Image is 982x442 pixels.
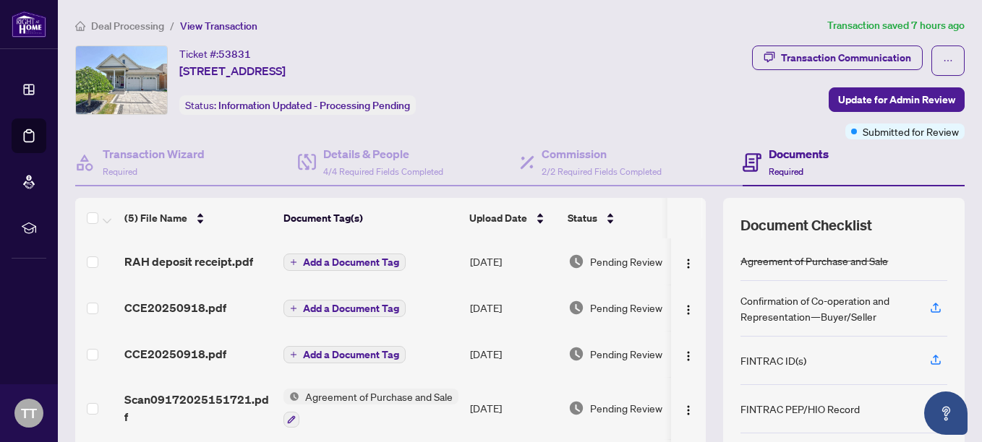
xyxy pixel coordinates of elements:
h4: Commission [542,145,662,162]
button: Logo [677,250,700,273]
button: Status IconAgreement of Purchase and Sale [283,389,458,428]
span: Information Updated - Processing Pending [218,99,410,112]
h4: Details & People [323,145,443,162]
span: Add a Document Tag [303,350,399,360]
div: Confirmation of Co-operation and Representation—Buyer/Seller [740,292,913,324]
div: Status: [179,95,416,115]
img: Status Icon [283,389,299,404]
button: Transaction Communication [752,45,923,70]
span: TT [21,403,37,423]
div: Transaction Communication [781,46,911,69]
span: Upload Date [469,210,527,226]
td: [DATE] [464,285,563,331]
span: ellipsis [943,56,953,66]
span: Document Checklist [740,215,872,235]
h4: Documents [769,145,829,162]
span: plus [290,259,297,266]
span: Deal Processing [91,19,164,32]
th: Status [562,198,685,238]
span: Add a Document Tag [303,303,399,313]
span: Add a Document Tag [303,257,399,267]
span: home [75,21,85,31]
img: Logo [683,350,694,362]
div: FINTRAC PEP/HIO Record [740,401,860,417]
div: FINTRAC ID(s) [740,352,806,368]
button: Add a Document Tag [283,346,406,363]
button: Logo [677,342,700,365]
article: Transaction saved 7 hours ago [827,17,965,34]
span: CCE20250918.pdf [124,345,226,363]
img: Logo [683,304,694,316]
span: Required [103,166,137,177]
img: Document Status [568,300,584,316]
span: View Transaction [180,19,257,32]
span: 53831 [218,48,251,61]
img: Document Status [568,346,584,362]
button: Add a Document Tag [283,300,406,317]
button: Open asap [924,391,968,435]
span: Scan09172025151721.pdf [124,391,272,425]
span: 4/4 Required Fields Completed [323,166,443,177]
span: Pending Review [590,253,662,269]
button: Add a Document Tag [283,299,406,318]
button: Update for Admin Review [829,87,965,112]
th: Document Tag(s) [278,198,464,238]
img: Logo [683,258,694,269]
button: Logo [677,396,700,420]
th: (5) File Name [119,198,278,238]
span: Required [769,166,803,177]
span: plus [290,351,297,358]
th: Upload Date [464,198,562,238]
span: Submitted for Review [863,123,959,139]
img: Document Status [568,400,584,416]
li: / [170,17,174,34]
span: [STREET_ADDRESS] [179,62,286,79]
td: [DATE] [464,377,563,439]
span: (5) File Name [124,210,187,226]
h4: Transaction Wizard [103,145,205,162]
span: 2/2 Required Fields Completed [542,166,662,177]
img: Logo [683,404,694,416]
td: [DATE] [464,331,563,377]
button: Add a Document Tag [283,253,406,271]
span: RAH deposit receipt.pdf [124,253,253,270]
span: Pending Review [590,346,662,362]
span: Update for Admin Review [838,88,955,111]
img: Document Status [568,253,584,269]
span: Status [568,210,597,226]
span: plus [290,305,297,312]
img: IMG-E12280987_1.jpg [76,46,167,114]
div: Agreement of Purchase and Sale [740,253,888,269]
span: CCE20250918.pdf [124,299,226,316]
button: Logo [677,296,700,319]
img: logo [12,11,46,38]
td: [DATE] [464,238,563,285]
span: Pending Review [590,400,662,416]
span: Agreement of Purchase and Sale [299,389,458,404]
div: Ticket #: [179,45,251,62]
span: Pending Review [590,300,662,316]
button: Add a Document Tag [283,253,406,272]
